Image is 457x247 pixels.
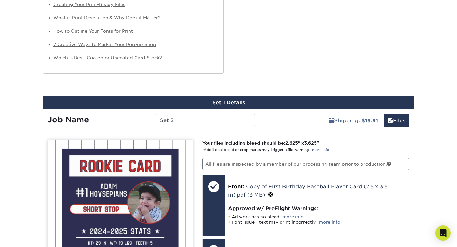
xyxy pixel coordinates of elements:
[388,118,393,124] span: files
[228,184,387,198] a: Copy of First Birthday Baseball Player Card (2.5 x 3.5 in).pdf (3 MB)
[43,96,414,109] div: Set 1 Details
[53,42,156,47] a: 7 Creative Ways to Market Your Pop-up Shop
[228,219,406,225] li: Font issue - text may print incorrectly -
[228,205,406,211] h4: Approved w/ PreFlight Warnings:
[285,140,298,146] span: 2.625
[319,220,340,224] a: more info
[202,140,319,146] strong: Your files including bleed should be: " x "
[48,115,89,124] strong: Job Name
[53,15,161,20] a: What is Print Resolution & Why Does it Matter?
[435,225,451,241] div: Open Intercom Messenger
[329,118,334,124] span: shipping
[228,184,244,190] span: Front:
[156,114,255,126] input: Enter a job name
[53,2,125,7] a: Creating Your Print-Ready Files
[53,29,133,34] a: How to Outline Your Fonts for Print
[312,148,329,152] a: more info
[53,55,162,60] a: Which is Best: Coated or Uncoated Card Stock?
[282,214,304,219] a: more info
[202,158,410,170] p: All files are inspected by a member of our processing team prior to production.
[358,118,378,124] b: : $16.91
[384,114,409,127] a: Files
[228,214,406,219] li: Artwork has no bleed -
[304,140,317,146] span: 3.625
[325,114,382,127] a: Shipping: $16.91
[202,148,329,152] small: *Additional bleed or crop marks may trigger a file warning –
